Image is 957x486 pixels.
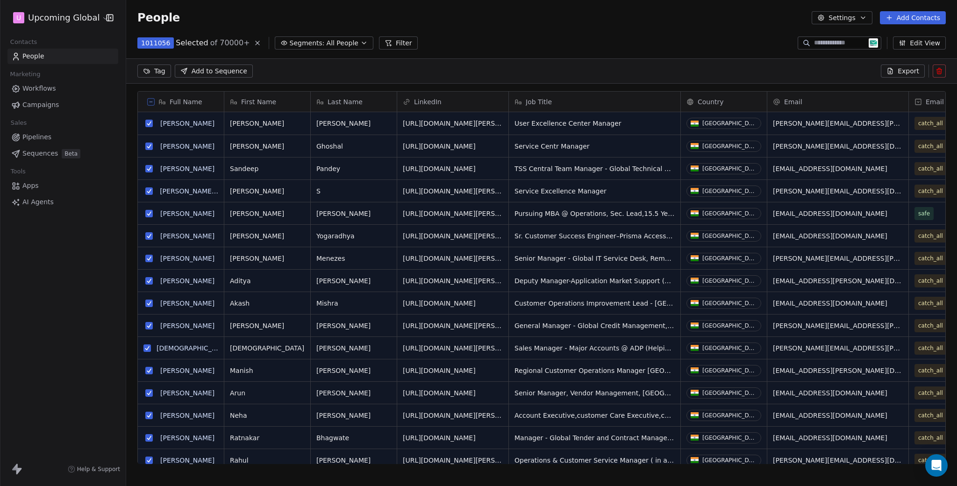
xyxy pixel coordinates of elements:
[316,231,391,241] span: Yogaradhya
[773,254,903,263] span: [PERSON_NAME][EMAIL_ADDRESS][PERSON_NAME][DOMAIN_NAME]
[702,165,757,172] div: [GEOGRAPHIC_DATA]
[702,457,757,464] div: [GEOGRAPHIC_DATA]
[702,345,757,351] div: [GEOGRAPHIC_DATA]
[918,388,943,398] span: catch_all
[702,210,757,217] div: [GEOGRAPHIC_DATA]
[403,120,530,127] a: [URL][DOMAIN_NAME][PERSON_NAME]
[918,299,943,308] span: catch_all
[7,97,118,113] a: Campaigns
[918,209,930,218] span: safe
[160,232,214,240] a: [PERSON_NAME]
[514,433,675,443] span: Manager - Global Tender and Contract Management and Key Client Sales Support
[403,457,530,464] a: [URL][DOMAIN_NAME][PERSON_NAME]
[514,411,675,420] span: Account Executive,customer Care Executive,customrr Realtionship Manager
[893,36,946,50] button: Edit View
[6,67,44,81] span: Marketing
[403,367,476,374] a: [URL][DOMAIN_NAME]
[681,92,767,112] div: Country
[773,366,903,375] span: [EMAIL_ADDRESS][PERSON_NAME][DOMAIN_NAME]
[403,322,530,329] a: [URL][DOMAIN_NAME][PERSON_NAME]
[403,389,476,397] a: [URL][DOMAIN_NAME]
[526,97,552,107] span: Job Title
[514,186,675,196] span: Service Excellence Manager
[918,343,943,353] span: catch_all
[316,366,391,375] span: [PERSON_NAME]
[160,277,214,285] a: [PERSON_NAME]
[157,344,285,352] a: [DEMOGRAPHIC_DATA][PERSON_NAME]
[16,13,21,22] span: U
[210,37,250,49] span: of 70000+
[160,367,214,374] a: [PERSON_NAME]
[316,456,391,465] span: [PERSON_NAME]
[316,254,391,263] span: Menezes
[379,36,418,50] button: Filter
[7,49,118,64] a: People
[160,255,214,262] a: [PERSON_NAME]
[7,116,31,130] span: Sales
[230,254,305,263] span: [PERSON_NAME]
[230,276,305,286] span: Aditya
[230,343,305,353] span: [DEMOGRAPHIC_DATA]
[773,276,903,286] span: [EMAIL_ADDRESS][PERSON_NAME][DOMAIN_NAME]
[7,194,118,210] a: AI Agents
[702,367,757,374] div: [GEOGRAPHIC_DATA]
[7,129,118,145] a: Pipelines
[316,299,391,308] span: Mishra
[514,231,675,241] span: Sr. Customer Success Engineer–Prisma Access(Technical Team Lead) Palo Alto Networks (via Stratapps)
[230,299,305,308] span: Akash
[230,186,305,196] span: [PERSON_NAME]
[7,146,118,161] a: SequencesBeta
[514,276,675,286] span: Deputy Manager-Application Market Support (AMSG) and Market Development (APAC Region) at IMSG
[141,38,170,48] span: 1011056
[918,321,943,330] span: catch_all
[403,210,530,217] a: [URL][DOMAIN_NAME][PERSON_NAME]
[230,366,305,375] span: Manish
[514,456,675,465] span: Operations & Customer Service Manager ( in a Role Dual )
[22,181,39,191] span: Apps
[160,210,214,217] a: [PERSON_NAME]
[918,366,943,375] span: catch_all
[881,64,925,78] button: Export
[880,11,946,24] button: Add Contacts
[316,388,391,398] span: [PERSON_NAME]
[230,456,305,465] span: Rahul
[403,187,530,195] a: [URL][DOMAIN_NAME][PERSON_NAME]
[509,92,680,112] div: Job Title
[918,142,943,151] span: catch_all
[702,390,757,396] div: [GEOGRAPHIC_DATA]
[316,142,391,151] span: Ghoshal
[702,300,757,307] div: [GEOGRAPHIC_DATA]
[170,97,202,107] span: Full Name
[403,277,530,285] a: [URL][DOMAIN_NAME][PERSON_NAME]
[414,97,442,107] span: LinkedIn
[327,38,358,48] span: All People
[22,100,59,110] span: Campaigns
[316,119,391,128] span: [PERSON_NAME]
[773,299,903,308] span: [EMAIL_ADDRESS][DOMAIN_NAME]
[22,149,58,158] span: Sequences
[316,164,391,173] span: Pandey
[6,35,41,49] span: Contacts
[702,255,757,262] div: [GEOGRAPHIC_DATA]
[918,456,943,465] span: catch_all
[514,209,675,218] span: Pursuing MBA @ Operations, Sec. Lead,15.5 Years Experience - Tooling, Planning, NPI, Engineering,...
[698,97,724,107] span: Country
[397,92,508,112] div: LinkedIn
[316,411,391,420] span: [PERSON_NAME]
[138,92,224,112] div: Full Name
[175,64,253,78] button: Add to Sequence
[62,149,80,158] span: Beta
[403,165,476,172] a: [URL][DOMAIN_NAME]
[230,142,305,151] span: [PERSON_NAME]
[702,120,757,127] div: [GEOGRAPHIC_DATA]
[160,322,214,329] a: [PERSON_NAME]
[22,84,56,93] span: Workflows
[160,143,214,150] a: [PERSON_NAME]
[7,178,118,193] a: Apps
[773,343,903,353] span: [PERSON_NAME][EMAIL_ADDRESS][PERSON_NAME][DOMAIN_NAME]
[702,435,757,441] div: [GEOGRAPHIC_DATA]
[224,92,310,112] div: First Name
[702,412,757,419] div: [GEOGRAPHIC_DATA]
[918,164,943,173] span: catch_all
[316,321,391,330] span: [PERSON_NAME]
